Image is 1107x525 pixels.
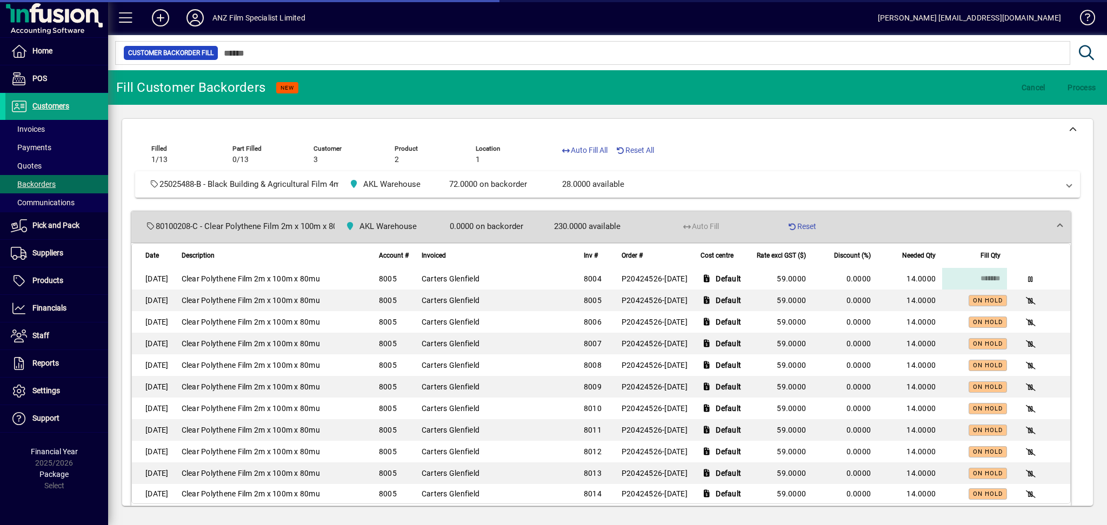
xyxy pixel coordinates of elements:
div: [PERSON_NAME] [EMAIL_ADDRESS][DOMAIN_NAME] [878,9,1061,26]
button: Remove Hold [1013,463,1048,483]
span: Communications [11,198,75,207]
td: 8009 [577,376,615,398]
span: Clear Polythene Film 2m x 100m x 80mu [182,404,320,413]
span: Payments [11,143,51,152]
span: AKL Warehouse [359,220,417,233]
td: 8006 [577,311,615,333]
span: On hold [973,297,1003,304]
span: Customer Backorder Fill [128,48,214,58]
td: P20424526-[DATE] [615,462,694,484]
td: 0.0000 [812,311,877,333]
span: Support [32,414,59,422]
td: 8005 [372,462,415,484]
span: Reset All [616,145,655,156]
span: Clear Polythene Film 2m x 100m x 80mu [182,274,320,283]
td: 0.0000 [812,419,877,441]
td: 14.0000 [877,462,942,484]
td: 59.0000 [748,484,812,503]
button: Remove Hold [1013,334,1048,353]
td: 59.0000 [748,311,812,333]
a: Payments [5,138,108,157]
td: 59.0000 [748,376,812,398]
td: P20424526-[DATE] [615,354,694,376]
span: Default [716,273,741,284]
mat-expansion-panel-header: 25025488-B - Black Building & Agricultural Film 4m x 25m x 250muAKL Warehouse72.0000 on backorder... [135,171,1080,198]
span: 80100208-C - Clear Polythene Film 2m x 100m x 80mu [145,220,349,233]
a: Reports [5,350,108,377]
a: Financials [5,295,108,322]
button: Profile [178,8,212,28]
span: Backorders [11,180,56,189]
td: [DATE] [132,441,175,462]
span: Customer [314,145,378,152]
td: Carters Glenfield [415,376,577,398]
span: Clear Polythene Film 2m x 100m x 80mu [182,339,320,348]
button: Remove Hold [1013,291,1048,310]
td: 8005 [372,333,415,354]
td: 14.0000 [877,419,942,441]
td: Carters Glenfield [415,354,577,376]
span: Home [32,46,52,55]
td: P20424526-[DATE] [615,398,694,419]
td: 14.0000 [877,398,942,419]
span: Default [716,317,741,327]
button: Process [1065,78,1098,97]
td: 8005 [372,268,415,290]
td: [DATE] [132,398,175,419]
a: Knowledge Base [1072,2,1093,37]
button: Remove Hold [1013,377,1048,396]
td: 14.0000 [877,333,942,354]
span: AKL Warehouse [344,177,430,192]
td: [DATE] [132,311,175,333]
span: Customers [32,102,69,110]
td: P20424526-[DATE] [615,484,694,503]
td: 14.0000 [877,441,942,462]
button: Reset [784,217,821,237]
span: Clear Polythene Film 2m x 100m x 80mu [182,361,320,369]
td: 0.0000 [812,441,877,462]
td: 0.0000 [812,333,877,354]
td: 8013 [577,462,615,484]
td: 14.0000 [877,268,942,290]
span: Pick and Pack [32,221,79,230]
div: Fill Customer Backorders [116,79,265,96]
span: On hold [973,448,1003,455]
span: Auto Fill All [561,145,608,156]
td: P20424526-[DATE] [615,311,694,333]
td: 14.0000 [877,376,942,398]
td: Carters Glenfield [415,441,577,462]
td: P20424526-[DATE] [615,376,694,398]
td: [DATE] [132,354,175,376]
td: Carters Glenfield [415,484,577,503]
td: 8005 [372,290,415,311]
span: On hold [973,383,1003,391]
button: Remove Hold [1013,355,1048,375]
a: Products [5,267,108,294]
span: Invoiced [422,250,446,261]
td: P20424526-[DATE] [615,419,694,441]
span: Rate excl GST ($) [757,250,806,261]
td: [DATE] [132,290,175,311]
td: 0.0000 [812,290,877,311]
span: Discount (%) [834,250,871,261]
td: [DATE] [132,333,175,354]
td: 59.0000 [748,462,812,484]
span: On hold [973,470,1003,477]
td: 59.0000 [748,354,812,376]
a: Quotes [5,157,108,175]
span: Clear Polythene Film 2m x 100m x 80mu [182,296,320,305]
span: AKL Warehouse [341,219,426,234]
a: Suppliers [5,240,108,267]
span: Suppliers [32,248,63,257]
span: Package [39,470,69,479]
td: P20424526-[DATE] [615,441,694,462]
span: On hold [973,427,1003,434]
td: Carters Glenfield [415,290,577,311]
td: 59.0000 [748,419,812,441]
td: 8010 [577,398,615,419]
div: 72.0000 on backorder [442,178,527,191]
button: Remove Hold [1013,420,1048,440]
span: Clear Polythene Film 2m x 100m x 80mu [182,469,320,477]
span: 25025488-B - Black Building & Agricultural Film 4m x 25m x 250mu [149,178,397,191]
a: Backorders [5,175,108,193]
